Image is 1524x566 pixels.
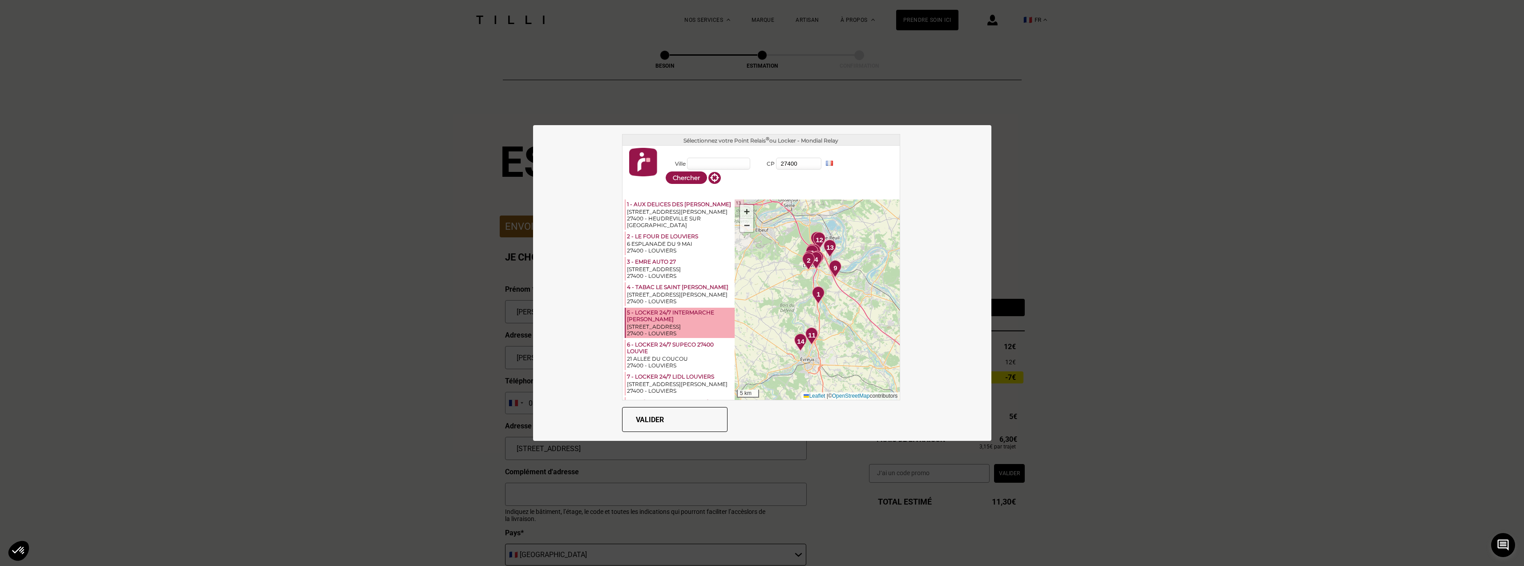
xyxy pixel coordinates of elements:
[623,134,900,146] div: Sélectionnez votre Point Relais ou Locker - Mondial Relay
[627,233,733,240] div: 2 - LE FOUR DE LOUVIERS
[666,171,707,184] button: Chercher
[826,243,834,253] span: 13
[826,161,833,166] img: FR
[806,244,819,261] img: pointsrelais_pin.png
[812,286,825,304] img: pointsrelais_pin.png
[811,232,823,249] img: pointsrelais_pin.png
[810,248,814,258] span: 6
[808,251,828,271] div: 5
[808,286,829,306] div: 1
[808,330,816,341] span: 11
[627,258,733,266] div: 3 - EMRE AUTO 27
[791,334,811,354] div: 14
[802,252,815,270] img: pointsrelais_pin.png
[803,244,823,264] div: 7
[627,291,733,298] div: [STREET_ADDRESS][PERSON_NAME]
[622,407,728,432] button: Valider
[824,240,836,257] img: pointsrelais_pin.png
[744,220,750,231] span: −
[813,232,825,250] img: pointsrelais_pin.png
[820,240,840,260] div: 13
[627,273,733,279] div: 27400 - LOUVIERS
[803,251,816,269] img: pointsrelais_pin.png
[627,387,733,394] div: 27400 - LOUVIERS
[627,341,733,355] div: 6 - LOCKER 24/7 SUPECO 27400 LOUVIE
[627,355,733,362] div: 21 ALLEE DU COUCOU
[807,232,827,252] div: 10
[627,208,733,215] div: [STREET_ADDRESS][PERSON_NAME]
[744,206,750,217] span: +
[801,392,900,400] div: © contributors
[833,263,837,273] span: 9
[804,244,825,264] div: 8
[799,252,819,273] div: 2
[809,232,829,252] div: 12
[802,245,822,265] div: 6
[666,160,686,167] label: Ville
[627,284,733,291] div: 4 - TABAC LE SAINT [PERSON_NAME]
[627,240,733,247] div: 6 ESPLANADE DU 9 MAI
[740,219,753,232] a: Zoom out
[806,245,818,263] img: pointsrelais_pin.png
[797,337,804,347] span: 14
[627,309,733,323] div: 5 - LOCKER 24/7 INTERMARCHE [PERSON_NAME]
[805,327,818,345] img: pointsrelais_pin.png
[816,235,823,245] span: 12
[627,381,733,387] div: [STREET_ADDRESS][PERSON_NAME]
[829,260,841,278] img: pointsrelais_pin.png
[627,266,733,273] div: [STREET_ADDRESS]
[827,393,828,399] span: |
[627,323,733,330] div: [STREET_ADDRESS]
[627,399,733,406] div: 8 - LE [DEMOGRAPHIC_DATA]
[800,251,820,271] div: 3
[810,252,822,269] img: pointsrelais_pin.png
[627,298,733,305] div: 27400 - LOUVIERS
[806,252,826,272] div: 4
[627,201,733,208] div: 1 - AUX DELICES DES [PERSON_NAME]
[802,327,822,347] div: 11
[627,330,733,337] div: 27400 - LOUVIERS
[811,251,824,269] img: pointsrelais_pin.png
[808,244,821,262] img: pointsrelais_pin.png
[755,160,775,167] label: CP
[740,205,753,219] a: Zoom in
[807,256,810,266] span: 2
[794,334,807,351] img: pointsrelais_pin.png
[817,289,820,300] span: 1
[627,362,733,369] div: 27400 - LOUVIERS
[825,260,845,280] div: 9
[832,393,870,399] a: OpenStreetMap
[737,390,759,398] div: 5 km
[627,373,733,381] div: 7 - LOCKER 24/7 LIDL LOUVIERS
[766,136,769,142] sup: ®
[804,393,825,399] a: Leaflet
[627,247,733,254] div: 27400 - LOUVIERS
[627,215,733,228] div: 27400 - HEUDREVILLE SUR [GEOGRAPHIC_DATA]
